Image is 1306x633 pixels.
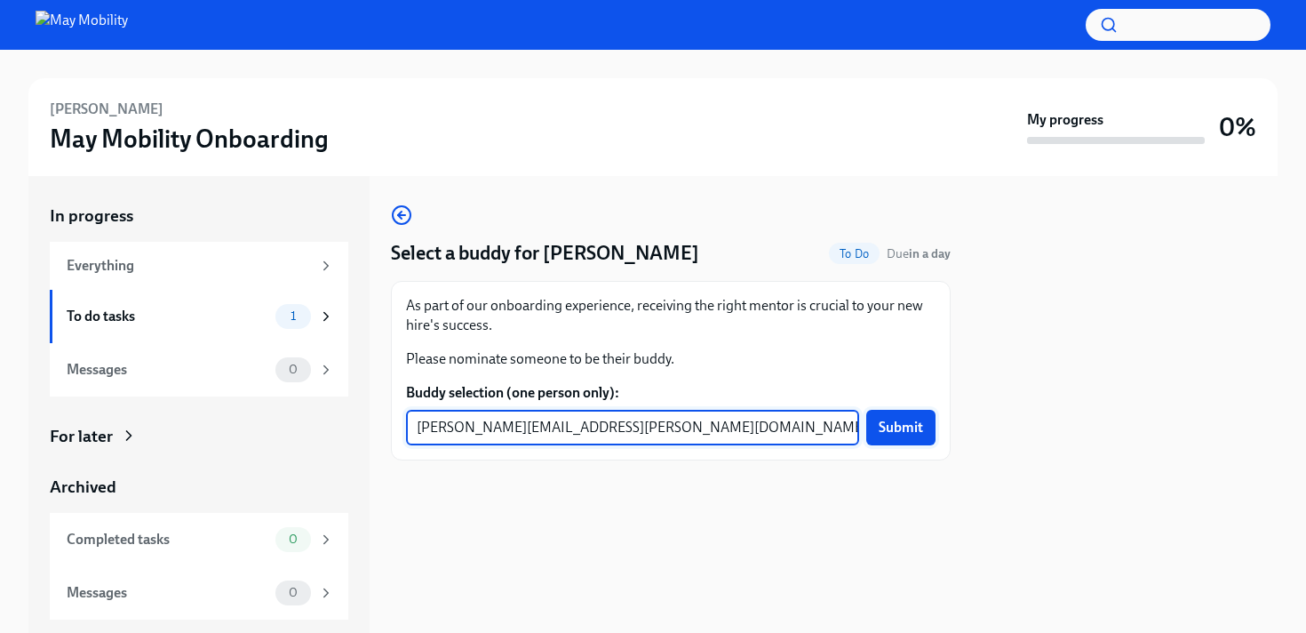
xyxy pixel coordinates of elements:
h6: [PERSON_NAME] [50,100,163,119]
span: To Do [829,247,880,260]
label: Buddy selection (one person only): [406,383,936,403]
div: Messages [67,583,268,603]
h4: Select a buddy for [PERSON_NAME] [391,240,699,267]
span: 0 [278,533,308,546]
img: May Mobility [36,11,128,39]
a: In progress [50,204,348,228]
p: Please nominate someone to be their buddy. [406,349,936,369]
a: Messages0 [50,343,348,397]
div: To do tasks [67,307,268,326]
div: Everything [67,256,311,276]
button: Submit [866,410,936,445]
div: For later [50,425,113,448]
span: 1 [280,309,307,323]
span: 0 [278,363,308,376]
strong: in a day [909,246,951,261]
h3: May Mobility Onboarding [50,123,329,155]
a: Everything [50,242,348,290]
a: To do tasks1 [50,290,348,343]
div: Messages [67,360,268,380]
span: Due [887,246,951,261]
span: September 3rd, 2025 09:00 [887,245,951,262]
strong: My progress [1027,110,1103,130]
span: 0 [278,586,308,599]
a: Messages0 [50,566,348,620]
a: Completed tasks0 [50,513,348,566]
a: For later [50,425,348,448]
div: Completed tasks [67,530,268,549]
a: Archived [50,476,348,499]
input: Enter their work email address [406,410,859,445]
span: Submit [879,419,923,437]
h3: 0% [1219,111,1256,143]
p: As part of our onboarding experience, receiving the right mentor is crucial to your new hire's su... [406,296,936,335]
